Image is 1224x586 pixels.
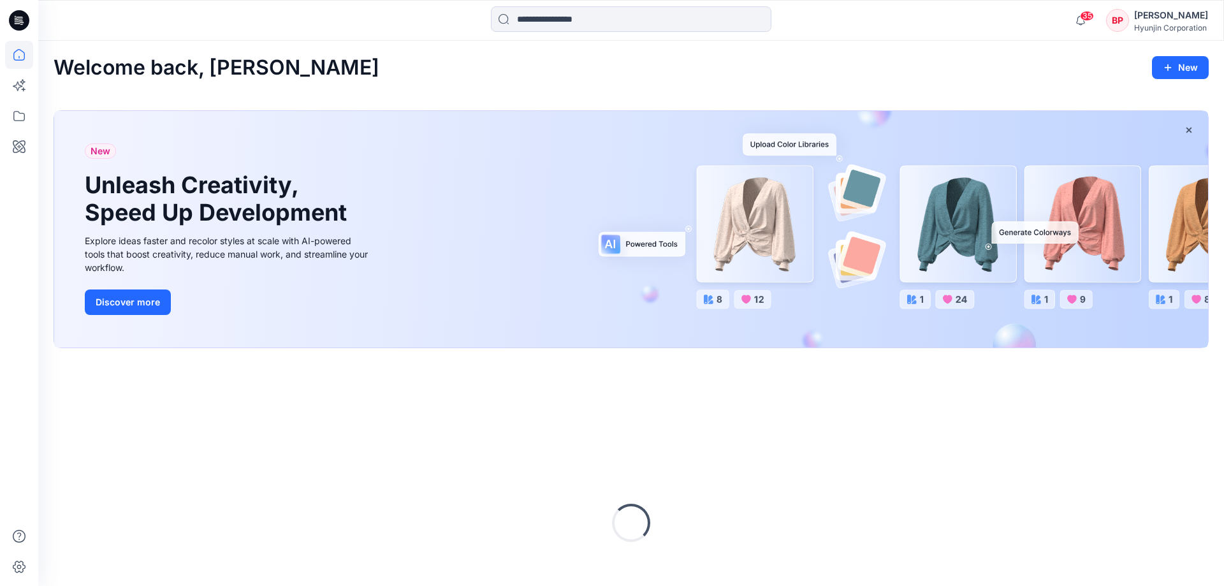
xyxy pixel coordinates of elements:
[85,234,372,274] div: Explore ideas faster and recolor styles at scale with AI-powered tools that boost creativity, red...
[54,56,379,80] h2: Welcome back, [PERSON_NAME]
[85,289,171,315] button: Discover more
[1134,23,1208,33] div: Hyunjin Corporation
[91,143,110,159] span: New
[85,289,372,315] a: Discover more
[85,172,353,226] h1: Unleash Creativity, Speed Up Development
[1152,56,1209,79] button: New
[1080,11,1094,21] span: 35
[1106,9,1129,32] div: BP
[1134,8,1208,23] div: [PERSON_NAME]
